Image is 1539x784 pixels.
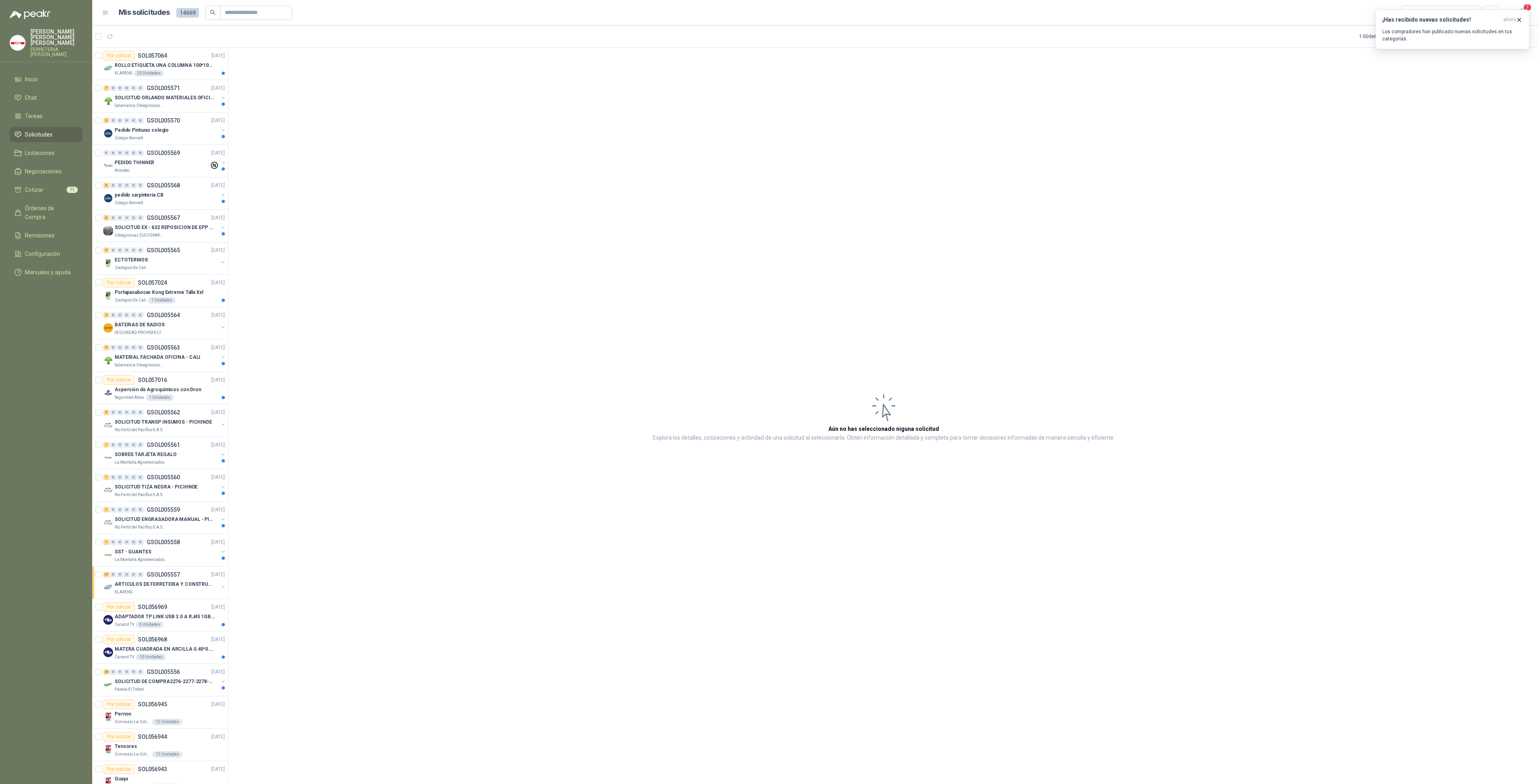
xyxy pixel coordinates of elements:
div: 0 [117,572,123,577]
a: Remisiones [10,228,83,243]
div: 0 [131,247,137,253]
div: 0 [131,669,137,675]
p: GSOL005565 [147,247,180,253]
p: [DATE] [211,506,225,514]
div: 0 [131,507,137,513]
div: 0 [117,118,123,123]
div: 0 [137,507,143,513]
div: 0 [137,572,143,577]
div: 1 [103,539,109,545]
p: SOL056945 [138,702,167,707]
div: 0 [124,345,130,350]
p: Los compradores han publicado nuevas solicitudes en tus categorías. [1382,28,1523,42]
div: 0 [124,410,130,415]
p: [DATE] [211,376,225,384]
div: 37 [103,572,109,577]
img: Company Logo [103,712,113,722]
img: Company Logo [103,356,113,365]
p: La Montaña Agromercados [115,557,165,563]
div: 0 [124,507,130,513]
img: Company Logo [103,453,113,462]
p: SOLICITUD ORLANDO MATERIALES OFICINA - CALI [115,94,214,102]
a: 37 0 0 0 0 0 GSOL005557[DATE] Company LogoARTICULOS DE FERRETERIA Y CONSTRUCCION EN GENERALKLARENS [103,570,226,595]
img: Company Logo [10,35,25,50]
h3: Aún no has seleccionado niguna solicitud [828,424,939,433]
div: 0 [110,118,116,123]
div: Por cotizar [103,732,135,742]
span: Licitaciones [25,149,55,157]
div: 0 [137,474,143,480]
p: GSOL005563 [147,345,180,350]
p: Zoologico De Cali [115,297,146,304]
p: ARTICULOS DE FERRETERIA Y CONSTRUCCION EN GENERAL [115,581,214,588]
img: Company Logo [103,226,113,235]
p: [DATE] [211,344,225,352]
p: Pernos [115,710,131,718]
a: 3 0 0 0 0 0 GSOL005570[DATE] Company LogoPedido Pinturas colegioColegio Bennett [103,116,226,141]
a: Licitaciones [10,145,83,161]
div: 0 [117,183,123,188]
a: Por cotizarSOL057064[DATE] Company LogoROLLO ETIQUETA UNA COLUMNA 100*100*500unKLARENS20 Unidades [92,48,228,80]
div: 0 [117,539,123,545]
div: 0 [137,669,143,675]
a: 0 0 0 0 0 0 GSOL005569[DATE] Company LogoPEDIDO THINNERAlmatec [103,148,226,174]
a: 5 0 0 0 0 0 GSOL005565[DATE] Company LogoECTOTERMOSZoologico De Cali [103,245,226,271]
img: Company Logo [103,161,113,171]
h1: Mis solicitudes [119,7,170,18]
p: BATERIAS DE RADIOS [115,321,165,329]
p: ECTOTERMOS [115,256,148,264]
p: MATERIAL FACHADA OFICINA - CALI [115,354,200,361]
div: 0 [110,85,116,91]
img: Company Logo [103,647,113,657]
div: 0 [137,345,143,350]
div: 3 Unidades [136,621,164,628]
span: 71 [67,187,78,193]
a: 2 0 0 0 0 0 GSOL005564[DATE] Company LogoBATERIAS DE RADIOSSEGURIDAD PROVISER LTDA [103,310,226,336]
p: SST - GUANTES [115,548,151,556]
p: GSOL005569 [147,150,180,156]
div: 20 [103,669,109,675]
div: 0 [110,572,116,577]
div: 0 [117,410,123,415]
div: 0 [137,183,143,188]
div: Todas [1406,8,1423,17]
span: Negociaciones [25,167,62,176]
p: GSOL005557 [147,572,180,577]
a: Solicitudes [10,127,83,142]
a: Cotizar71 [10,182,83,197]
a: 1 0 0 0 0 0 GSOL005561[DATE] Company LogoSOBRES TARJETA REGALOLa Montaña Agromercados [103,440,226,466]
p: [DATE] [211,149,225,157]
a: Por cotizarSOL056968[DATE] Company LogoMATERA CUADRADA EN ARCILLA 0.45*0.45*0.40Caracol TV10 Unid... [92,631,228,664]
div: 0 [124,247,130,253]
p: SOLICITUD TIZA NEGRA - PICHINDE [115,483,198,491]
div: 0 [131,474,137,480]
span: Cotizar [25,185,43,194]
p: [DATE] [211,312,225,319]
div: 0 [110,474,116,480]
div: 5 [103,345,109,350]
p: Explora los detalles, cotizaciones y actividad de una solicitud al seleccionarla. Obtén informaci... [653,433,1115,443]
p: [DATE] [211,539,225,546]
p: Colegio Bennett [115,135,143,141]
img: Company Logo [103,323,113,333]
p: pedido carpinteria CB [115,191,163,199]
div: 0 [110,215,116,221]
p: [DATE] [211,603,225,611]
div: 1 Unidades [148,297,176,304]
div: 7 [103,85,109,91]
img: Company Logo [103,388,113,398]
p: SOLICITUD DE COMPRA2276-2277-2278-2284-2285- [115,678,214,685]
p: [DATE] [211,84,225,92]
div: 1 [103,507,109,513]
span: Chat [25,93,37,102]
div: 0 [110,410,116,415]
span: Tareas [25,112,42,121]
div: 20 Unidades [134,70,164,76]
p: [DATE] [211,182,225,189]
img: Company Logo [103,258,113,268]
img: Company Logo [103,129,113,138]
a: 1 0 0 0 0 0 GSOL005560[DATE] Company LogoSOLICITUD TIZA NEGRA - PICHINDERio Fertil del Pacífico S... [103,472,226,498]
img: Company Logo [103,550,113,560]
p: GSOL005568 [147,183,180,188]
div: 0 [131,312,137,318]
